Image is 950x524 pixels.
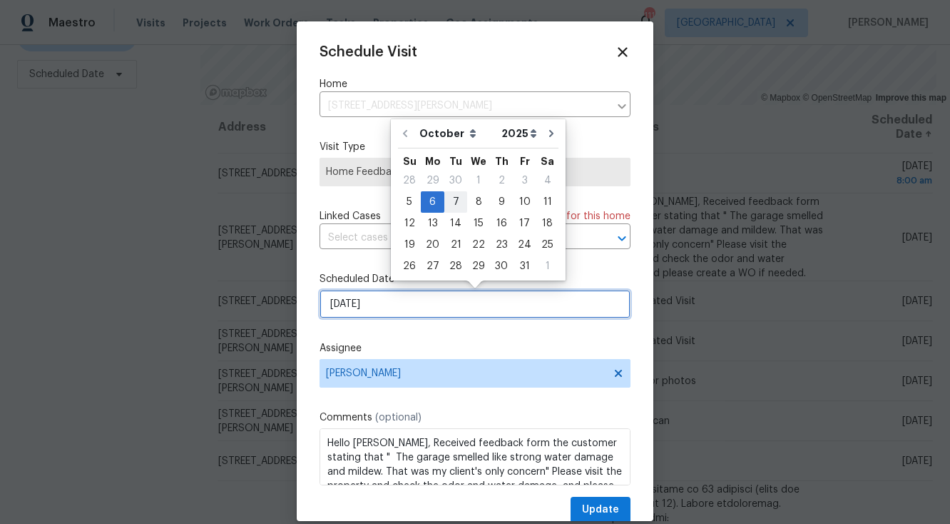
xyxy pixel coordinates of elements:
[490,235,513,255] div: 23
[541,156,554,166] abbr: Saturday
[495,156,509,166] abbr: Thursday
[326,165,624,179] span: Home Feedback P1
[398,235,421,255] div: 19
[467,235,490,255] div: 22
[536,191,558,213] div: Sat Oct 11 2025
[398,234,421,256] div: Sun Oct 19 2025
[513,256,536,276] div: 31
[467,191,490,213] div: Wed Oct 08 2025
[490,256,513,276] div: 30
[536,235,558,255] div: 25
[615,44,630,60] span: Close
[520,156,530,166] abbr: Friday
[320,95,609,117] input: Enter in an address
[394,119,416,148] button: Go to previous month
[467,256,490,276] div: 29
[403,156,417,166] abbr: Sunday
[375,413,422,423] span: (optional)
[444,192,467,212] div: 7
[536,192,558,212] div: 11
[421,170,444,191] div: Mon Sep 29 2025
[536,170,558,191] div: Sat Oct 04 2025
[421,235,444,255] div: 20
[513,191,536,213] div: Fri Oct 10 2025
[398,191,421,213] div: Sun Oct 05 2025
[536,213,558,234] div: Sat Oct 18 2025
[471,156,486,166] abbr: Wednesday
[398,213,421,234] div: Sun Oct 12 2025
[490,213,513,233] div: 16
[444,235,467,255] div: 21
[444,171,467,191] div: 30
[536,256,558,276] div: 1
[536,213,558,233] div: 18
[582,501,619,519] span: Update
[398,192,421,212] div: 5
[467,213,490,234] div: Wed Oct 15 2025
[320,341,630,356] label: Assignee
[536,234,558,256] div: Sat Oct 25 2025
[320,209,381,223] span: Linked Cases
[398,256,421,276] div: 26
[490,234,513,256] div: Thu Oct 23 2025
[326,368,606,379] span: [PERSON_NAME]
[421,213,444,234] div: Mon Oct 13 2025
[421,256,444,277] div: Mon Oct 27 2025
[320,428,630,485] textarea: Hello [PERSON_NAME], Received feedback form the customer stating that " The garage smelled like s...
[571,497,630,523] button: Update
[320,77,630,91] label: Home
[421,256,444,276] div: 27
[513,192,536,212] div: 10
[513,170,536,191] div: Fri Oct 03 2025
[320,272,630,286] label: Scheduled Date
[444,256,467,276] div: 28
[467,192,490,212] div: 8
[444,256,467,277] div: Tue Oct 28 2025
[444,234,467,256] div: Tue Oct 21 2025
[490,213,513,234] div: Thu Oct 16 2025
[490,192,513,212] div: 9
[444,191,467,213] div: Tue Oct 07 2025
[513,235,536,255] div: 24
[490,256,513,277] div: Thu Oct 30 2025
[513,234,536,256] div: Fri Oct 24 2025
[425,156,441,166] abbr: Monday
[513,171,536,191] div: 3
[467,234,490,256] div: Wed Oct 22 2025
[449,156,462,166] abbr: Tuesday
[421,213,444,233] div: 13
[498,123,541,144] select: Year
[513,213,536,234] div: Fri Oct 17 2025
[320,227,591,249] input: Select cases
[513,256,536,277] div: Fri Oct 31 2025
[398,213,421,233] div: 12
[320,410,630,425] label: Comments
[467,213,490,233] div: 15
[421,171,444,191] div: 29
[320,45,417,59] span: Schedule Visit
[421,192,444,212] div: 6
[398,171,421,191] div: 28
[467,170,490,191] div: Wed Oct 01 2025
[536,171,558,191] div: 4
[612,228,632,248] button: Open
[541,119,562,148] button: Go to next month
[416,123,498,144] select: Month
[513,213,536,233] div: 17
[490,171,513,191] div: 2
[467,256,490,277] div: Wed Oct 29 2025
[444,213,467,234] div: Tue Oct 14 2025
[467,171,490,191] div: 1
[444,213,467,233] div: 14
[398,170,421,191] div: Sun Sep 28 2025
[421,234,444,256] div: Mon Oct 20 2025
[421,191,444,213] div: Mon Oct 06 2025
[490,170,513,191] div: Thu Oct 02 2025
[444,170,467,191] div: Tue Sep 30 2025
[398,256,421,277] div: Sun Oct 26 2025
[320,140,630,154] label: Visit Type
[536,256,558,277] div: Sat Nov 01 2025
[320,290,630,318] input: M/D/YYYY
[490,191,513,213] div: Thu Oct 09 2025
